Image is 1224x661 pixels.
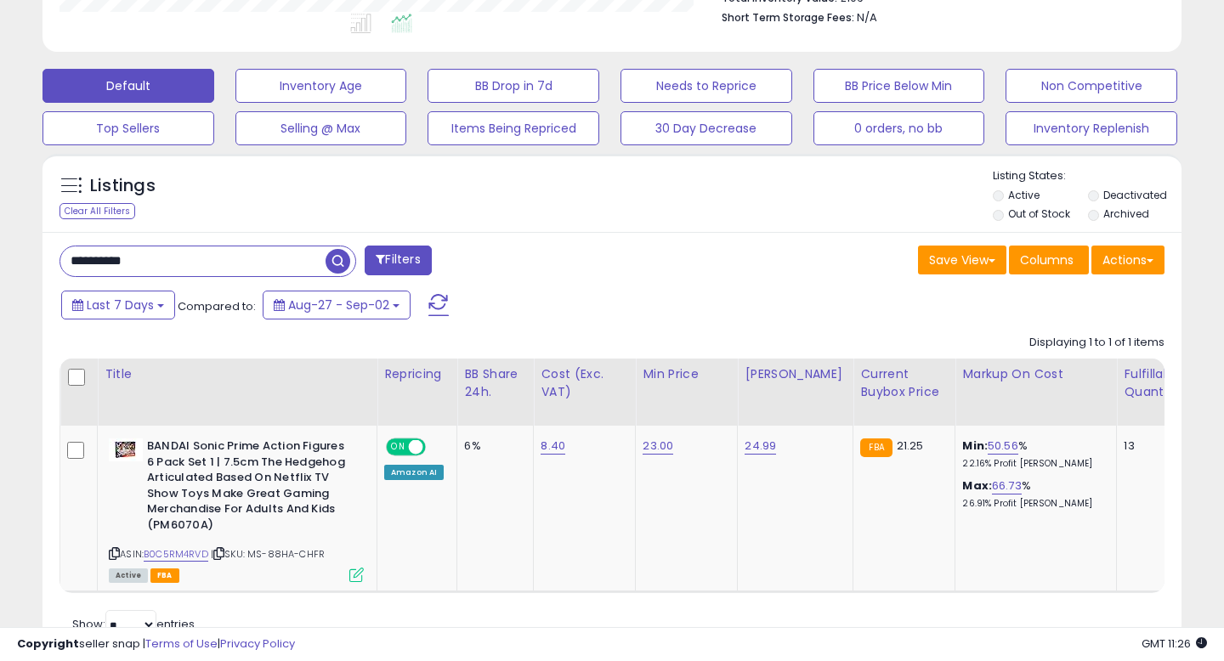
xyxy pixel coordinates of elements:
[365,246,431,275] button: Filters
[42,69,214,103] button: Default
[1006,69,1177,103] button: Non Competitive
[962,438,988,454] b: Min:
[962,498,1103,510] p: 26.91% Profit [PERSON_NAME]
[235,111,407,145] button: Selling @ Max
[620,69,792,103] button: Needs to Reprice
[105,365,370,383] div: Title
[745,438,776,455] a: 24.99
[620,111,792,145] button: 30 Day Decrease
[384,365,450,383] div: Repricing
[860,365,948,401] div: Current Buybox Price
[388,440,409,455] span: ON
[464,365,526,401] div: BB Share 24h.
[962,458,1103,470] p: 22.16% Profit [PERSON_NAME]
[962,438,1103,470] div: %
[745,365,846,383] div: [PERSON_NAME]
[1009,246,1089,274] button: Columns
[61,291,175,319] button: Last 7 Days
[235,69,407,103] button: Inventory Age
[860,438,892,457] small: FBA
[1124,365,1182,401] div: Fulfillable Quantity
[90,174,156,198] h5: Listings
[42,111,214,145] button: Top Sellers
[1020,251,1074,268] span: Columns
[147,438,354,537] b: BANDAI Sonic Prime Action Figures 6 Pack Set 1 | 7.5cm The Hedgehog Articulated Based On Netflix ...
[541,365,628,401] div: Cost (Exc. VAT)
[423,440,450,455] span: OFF
[72,616,195,632] span: Show: entries
[109,438,364,580] div: ASIN:
[955,359,1117,426] th: The percentage added to the cost of goods (COGS) that forms the calculator for Min & Max prices.
[813,69,985,103] button: BB Price Below Min
[150,568,179,583] span: FBA
[1091,246,1164,274] button: Actions
[464,438,520,454] div: 6%
[220,636,295,652] a: Privacy Policy
[1103,206,1149,221] label: Archived
[988,438,1018,455] a: 50.56
[722,10,854,25] b: Short Term Storage Fees:
[145,636,218,652] a: Terms of Use
[87,297,154,314] span: Last 7 Days
[384,465,444,480] div: Amazon AI
[1008,188,1040,202] label: Active
[813,111,985,145] button: 0 orders, no bb
[962,478,1103,510] div: %
[1029,335,1164,351] div: Displaying 1 to 1 of 1 items
[17,636,79,652] strong: Copyright
[1006,111,1177,145] button: Inventory Replenish
[263,291,411,319] button: Aug-27 - Sep-02
[1124,438,1176,454] div: 13
[428,69,599,103] button: BB Drop in 7d
[962,477,992,494] b: Max:
[918,246,1006,274] button: Save View
[59,203,135,219] div: Clear All Filters
[962,365,1109,383] div: Markup on Cost
[428,111,599,145] button: Items Being Repriced
[643,438,673,455] a: 23.00
[1142,636,1207,652] span: 2025-09-13 11:26 GMT
[1103,188,1167,202] label: Deactivated
[541,438,565,455] a: 8.40
[109,568,148,583] span: All listings currently available for purchase on Amazon
[897,438,924,454] span: 21.25
[992,477,1022,494] a: 66.73
[288,297,389,314] span: Aug-27 - Sep-02
[178,298,256,314] span: Compared to:
[109,438,143,461] img: 41zwpTZNPDL._SL40_.jpg
[993,168,1182,184] p: Listing States:
[144,547,208,562] a: B0C5RM4RVD
[17,636,295,653] div: seller snap | |
[211,547,325,561] span: | SKU: MS-88HA-CHFR
[1008,206,1070,221] label: Out of Stock
[643,365,730,383] div: Min Price
[857,9,877,25] span: N/A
